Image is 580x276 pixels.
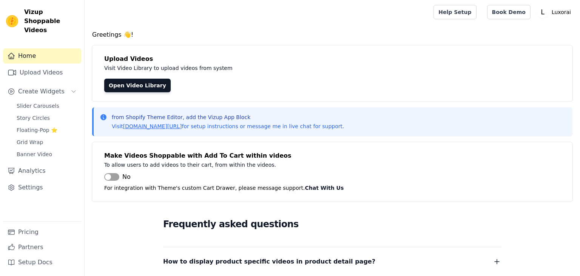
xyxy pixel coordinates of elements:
[104,172,131,181] button: No
[17,126,57,134] span: Floating-Pop ⭐
[17,114,50,122] span: Story Circles
[104,183,560,192] p: For integration with Theme's custom Cart Drawer, please message support.
[92,30,572,39] h4: Greetings 👋!
[24,8,78,35] span: Vizup Shoppable Videos
[112,113,344,121] p: from Shopify Theme Editor, add the Vizup App Block
[541,8,545,16] text: L
[163,256,375,267] span: How to display product specific videos in product detail page?
[104,64,443,73] p: Visit Video Library to upload videos from system
[122,172,131,181] span: No
[6,15,18,27] img: Vizup
[305,183,344,192] button: Chat With Us
[537,5,574,19] button: L Luxorai
[3,48,81,64] a: Home
[549,5,574,19] p: Luxorai
[3,240,81,255] a: Partners
[12,101,81,111] a: Slider Carousels
[3,255,81,270] a: Setup Docs
[3,84,81,99] button: Create Widgets
[3,65,81,80] a: Upload Videos
[104,151,560,160] h4: Make Videos Shoppable with Add To Cart within videos
[17,102,59,110] span: Slider Carousels
[3,163,81,178] a: Analytics
[12,125,81,135] a: Floating-Pop ⭐
[104,160,443,169] p: To allow users to add videos to their cart, from within the videos.
[433,5,476,19] a: Help Setup
[163,256,501,267] button: How to display product specific videos in product detail page?
[3,225,81,240] a: Pricing
[104,79,171,92] a: Open Video Library
[12,149,81,160] a: Banner Video
[104,54,560,64] h4: Upload Videos
[123,123,182,129] a: [DOMAIN_NAME][URL]
[163,217,501,232] h2: Frequently asked questions
[12,113,81,123] a: Story Circles
[17,138,43,146] span: Grid Wrap
[12,137,81,147] a: Grid Wrap
[112,122,344,130] p: Visit for setup instructions or message me in live chat for support.
[17,150,52,158] span: Banner Video
[487,5,531,19] a: Book Demo
[18,87,65,96] span: Create Widgets
[3,180,81,195] a: Settings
